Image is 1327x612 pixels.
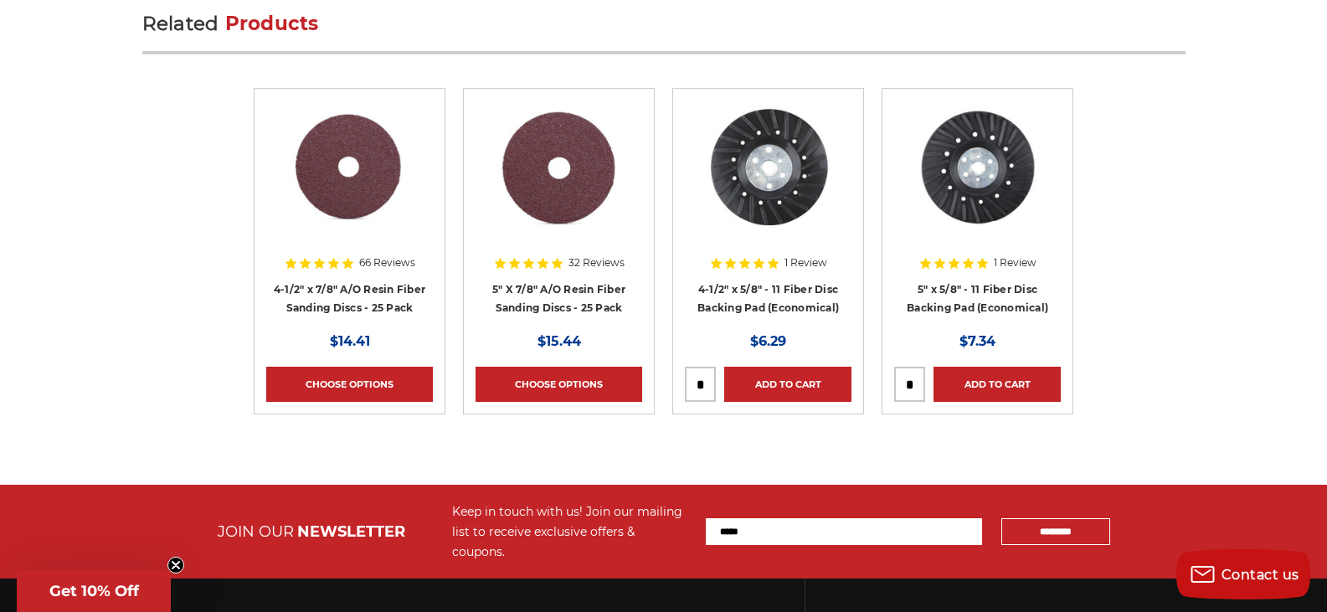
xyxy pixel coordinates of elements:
a: Add to Cart [934,367,1061,402]
img: 5 inch aluminum oxide resin fiber disc [491,100,626,234]
span: $7.34 [959,333,995,349]
a: 5" x 5/8" - 11 Fiber Disc Backing Pad (Economical) [907,283,1048,315]
a: 4-1/2" x 5/8" - 11 Fiber Disc Backing Pad (Economical) [697,283,839,315]
a: Resin disc backing pad measuring 4 1/2 inches, an essential grinder accessory from Empire Abrasives [685,100,851,260]
div: Get 10% OffClose teaser [17,570,171,612]
span: $15.44 [537,333,581,349]
span: Get 10% Off [49,582,139,600]
a: Choose Options [266,367,433,402]
a: Choose Options [476,367,642,402]
div: Keep in touch with us! Join our mailing list to receive exclusive offers & coupons. [452,501,689,562]
span: Products [225,12,319,35]
a: 5" X 7/8" A/O Resin Fiber Sanding Discs - 25 Pack [492,283,625,315]
span: 32 Reviews [568,258,625,268]
span: Contact us [1222,567,1299,583]
button: Close teaser [167,557,184,573]
span: $6.29 [750,333,786,349]
span: 66 Reviews [359,258,415,268]
button: Contact us [1176,549,1310,599]
a: 5 inch aluminum oxide resin fiber disc [476,100,642,260]
a: 4.5 inch resin fiber disc [266,100,433,260]
span: $14.41 [330,333,370,349]
img: Resin disc backing pad measuring 4 1/2 inches, an essential grinder accessory from Empire Abrasives [702,100,836,234]
a: 4-1/2" x 7/8" A/O Resin Fiber Sanding Discs - 25 Pack [274,283,425,315]
span: NEWSLETTER [297,522,405,541]
span: JOIN OUR [218,522,294,541]
img: 5" ribbed resin fiber backing pad for extended disc life and enhanced cooling [911,100,1045,234]
img: 4.5 inch resin fiber disc [281,100,418,234]
a: 5" ribbed resin fiber backing pad for extended disc life and enhanced cooling [894,100,1061,260]
a: Add to Cart [724,367,851,402]
span: 1 Review [784,258,827,268]
span: 1 Review [994,258,1036,268]
span: Related [142,12,219,35]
